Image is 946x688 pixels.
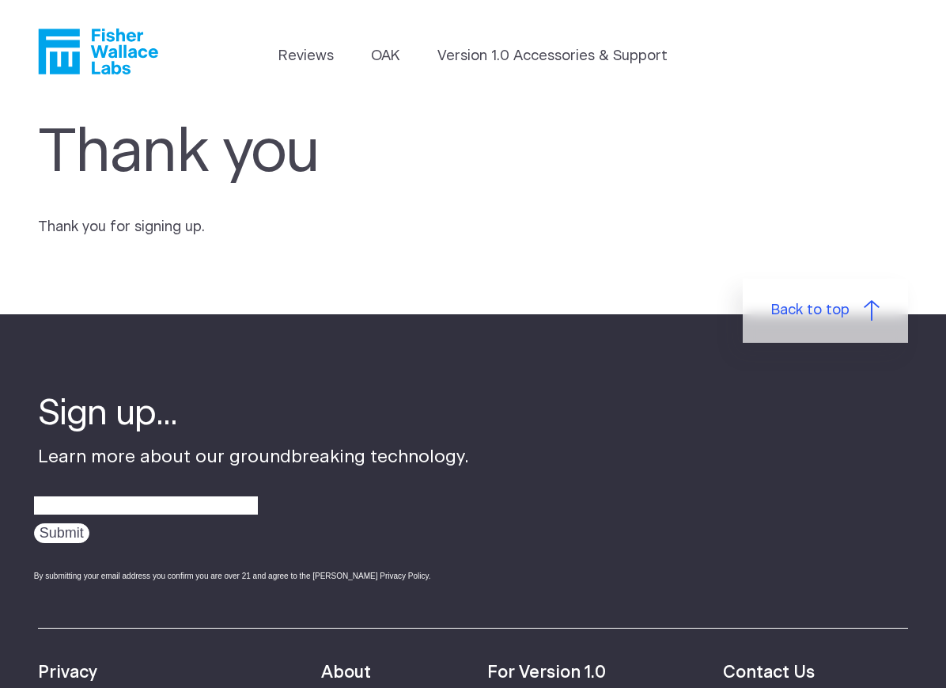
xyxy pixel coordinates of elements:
[38,390,469,596] div: Learn more about our groundbreaking technology.
[38,664,97,681] strong: Privacy
[371,46,399,67] a: OAK
[278,46,334,67] a: Reviews
[771,300,850,321] span: Back to top
[723,664,815,681] strong: Contact Us
[437,46,668,67] a: Version 1.0 Accessories & Support
[38,220,205,234] span: Thank you for signing up.
[38,390,469,438] h4: Sign up...
[743,279,908,343] a: Back to top
[34,523,89,543] input: Submit
[34,570,469,582] div: By submitting your email address you confirm you are over 21 and agree to the [PERSON_NAME] Priva...
[321,664,371,681] strong: About
[38,29,158,74] a: Fisher Wallace
[38,117,671,188] h1: Thank you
